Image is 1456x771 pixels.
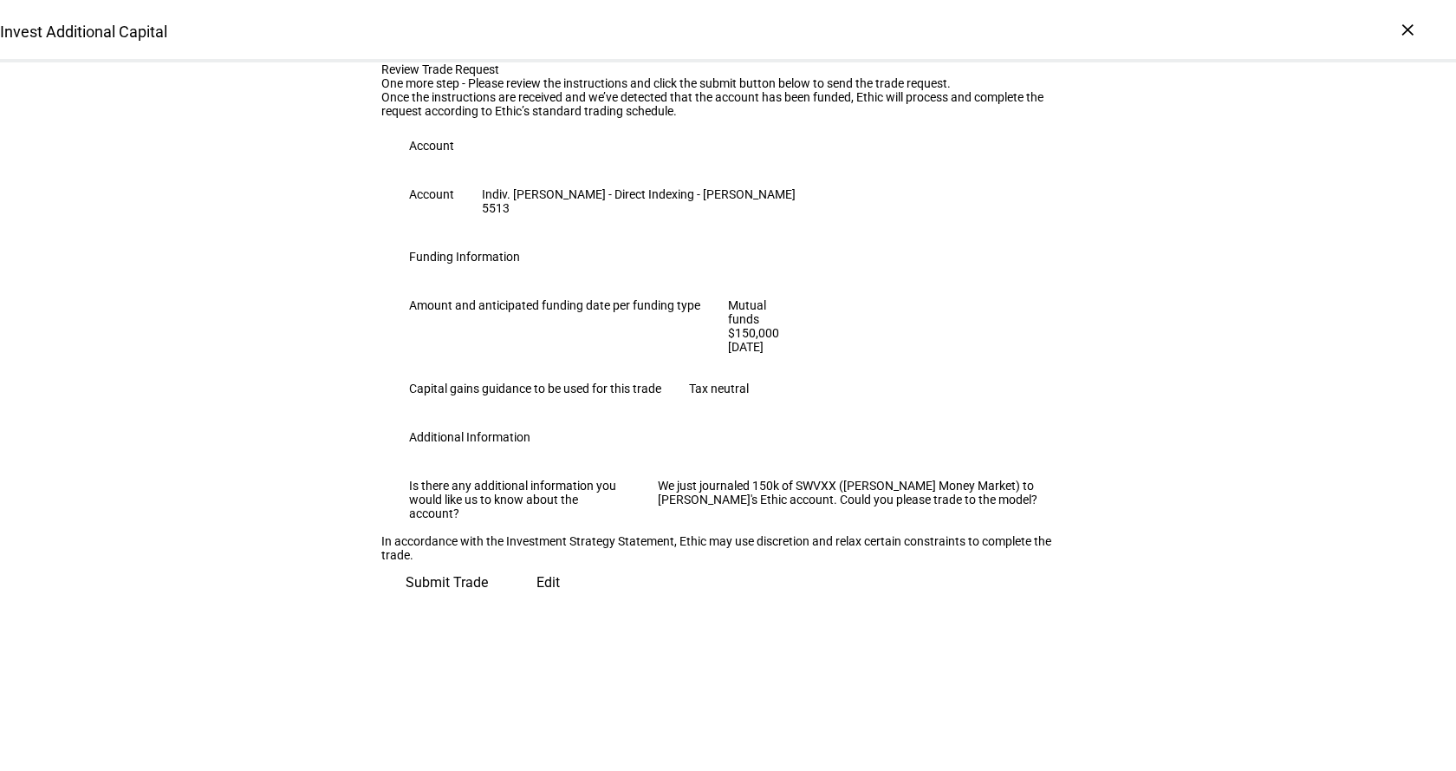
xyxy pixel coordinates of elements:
span: Edit [536,562,560,604]
div: We just journaled 150k of SWVXX ([PERSON_NAME] Money Market) to [PERSON_NAME]'s Ethic account. Co... [658,479,1047,506]
div: Amount and anticipated funding date per funding type [409,298,700,312]
div: One more step - Please review the instructions and click the submit button below to send the trad... [381,76,1075,90]
div: $150,000 [728,326,751,340]
div: Additional Information [409,430,530,444]
button: Edit [512,562,584,604]
div: Once the instructions are received and we’ve detected that the account has been funded, Ethic wil... [381,90,1075,118]
div: Mutual funds [728,298,751,326]
div: Capital gains guidance to be used for this trade [409,382,661,395]
div: [DATE] [728,340,751,354]
div: Account [409,187,454,201]
div: Tax neutral [689,382,749,395]
span: Submit Trade [406,562,488,604]
div: Is there any additional information you would like us to know about the account? [409,479,630,520]
div: Indiv. [PERSON_NAME] - Direct Indexing - [PERSON_NAME] [482,187,796,201]
div: Funding Information [409,250,520,264]
div: × [1394,16,1421,43]
div: In accordance with the Investment Strategy Statement, Ethic may use discretion and relax certain ... [381,534,1075,562]
button: Submit Trade [381,562,512,604]
div: Account [409,139,454,153]
div: Review Trade Request [381,62,1075,76]
div: 5513 [482,201,796,215]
